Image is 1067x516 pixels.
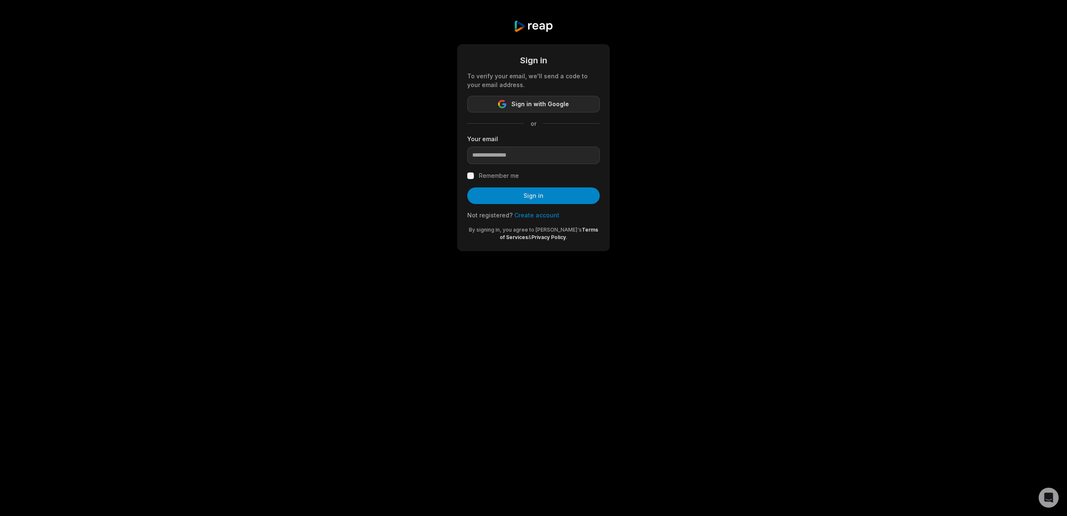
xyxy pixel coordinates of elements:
button: Sign in [467,187,600,204]
button: Sign in with Google [467,96,600,112]
a: Privacy Policy [531,234,566,240]
span: Not registered? [467,212,513,219]
span: . [566,234,567,240]
label: Remember me [479,171,519,181]
div: Open Intercom Messenger [1039,488,1059,508]
div: Sign in [467,54,600,67]
div: To verify your email, we'll send a code to your email address. [467,72,600,89]
a: Terms of Services [500,227,598,240]
a: Create account [514,212,559,219]
span: Sign in with Google [511,99,569,109]
span: By signing in, you agree to [PERSON_NAME]'s [469,227,582,233]
span: & [528,234,531,240]
span: or [524,119,543,128]
label: Your email [467,135,600,143]
img: reap [513,20,553,32]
